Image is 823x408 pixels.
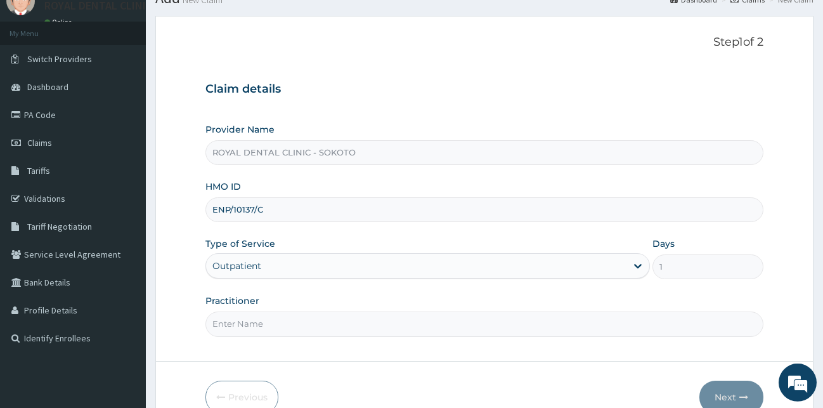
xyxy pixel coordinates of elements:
[205,197,764,222] input: Enter HMO ID
[74,123,175,251] span: We're online!
[27,165,50,176] span: Tariffs
[27,53,92,65] span: Switch Providers
[205,294,259,307] label: Practitioner
[212,260,261,272] div: Outpatient
[6,273,242,317] textarea: Type your message and hit 'Enter'
[205,36,764,49] p: Step 1 of 2
[205,82,764,96] h3: Claim details
[66,71,213,88] div: Chat with us now
[23,63,51,95] img: d_794563401_company_1708531726252_794563401
[205,180,241,193] label: HMO ID
[205,312,764,336] input: Enter Name
[205,237,275,250] label: Type of Service
[205,123,275,136] label: Provider Name
[652,237,675,250] label: Days
[27,81,68,93] span: Dashboard
[27,137,52,148] span: Claims
[208,6,238,37] div: Minimize live chat window
[44,18,75,27] a: Online
[27,221,92,232] span: Tariff Negotiation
